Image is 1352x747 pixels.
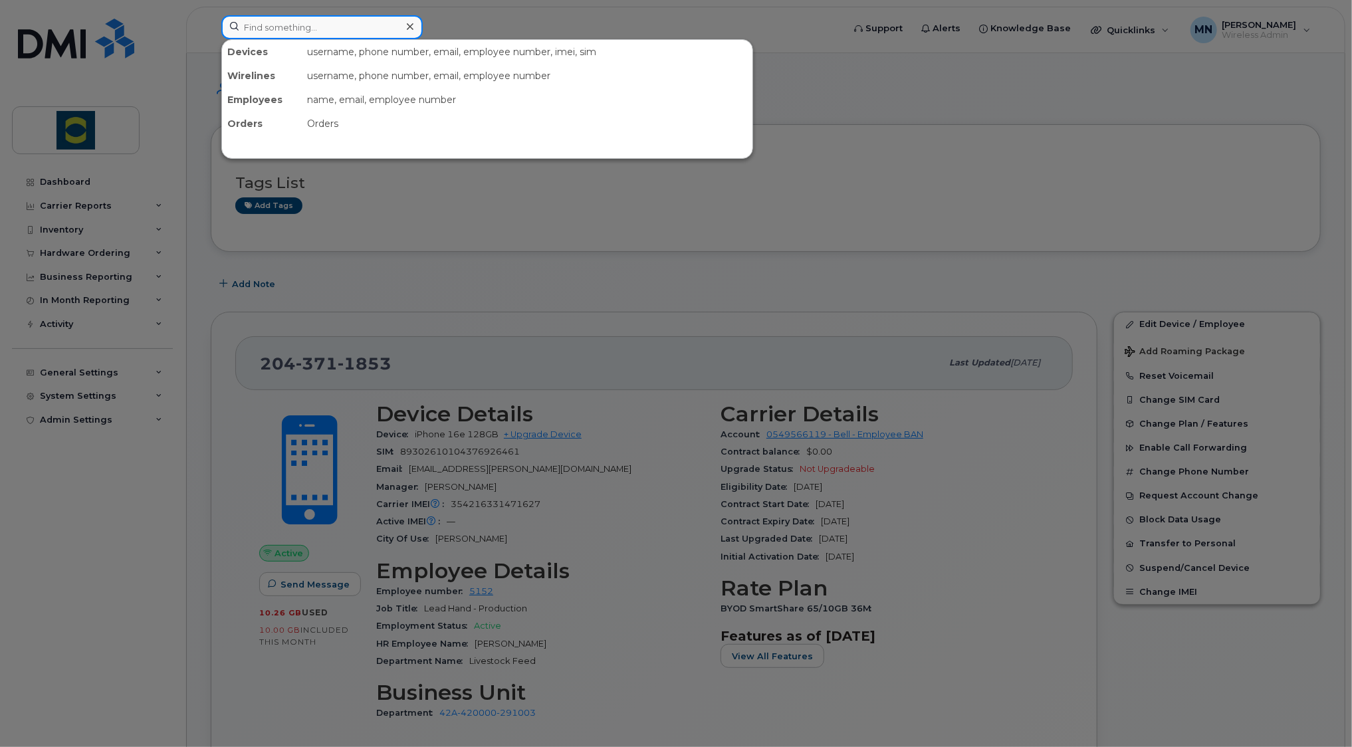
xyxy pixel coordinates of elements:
[222,40,302,64] div: Devices
[222,64,302,88] div: Wirelines
[302,112,752,136] div: Orders
[302,88,752,112] div: name, email, employee number
[222,112,302,136] div: Orders
[222,88,302,112] div: Employees
[302,40,752,64] div: username, phone number, email, employee number, imei, sim
[302,64,752,88] div: username, phone number, email, employee number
